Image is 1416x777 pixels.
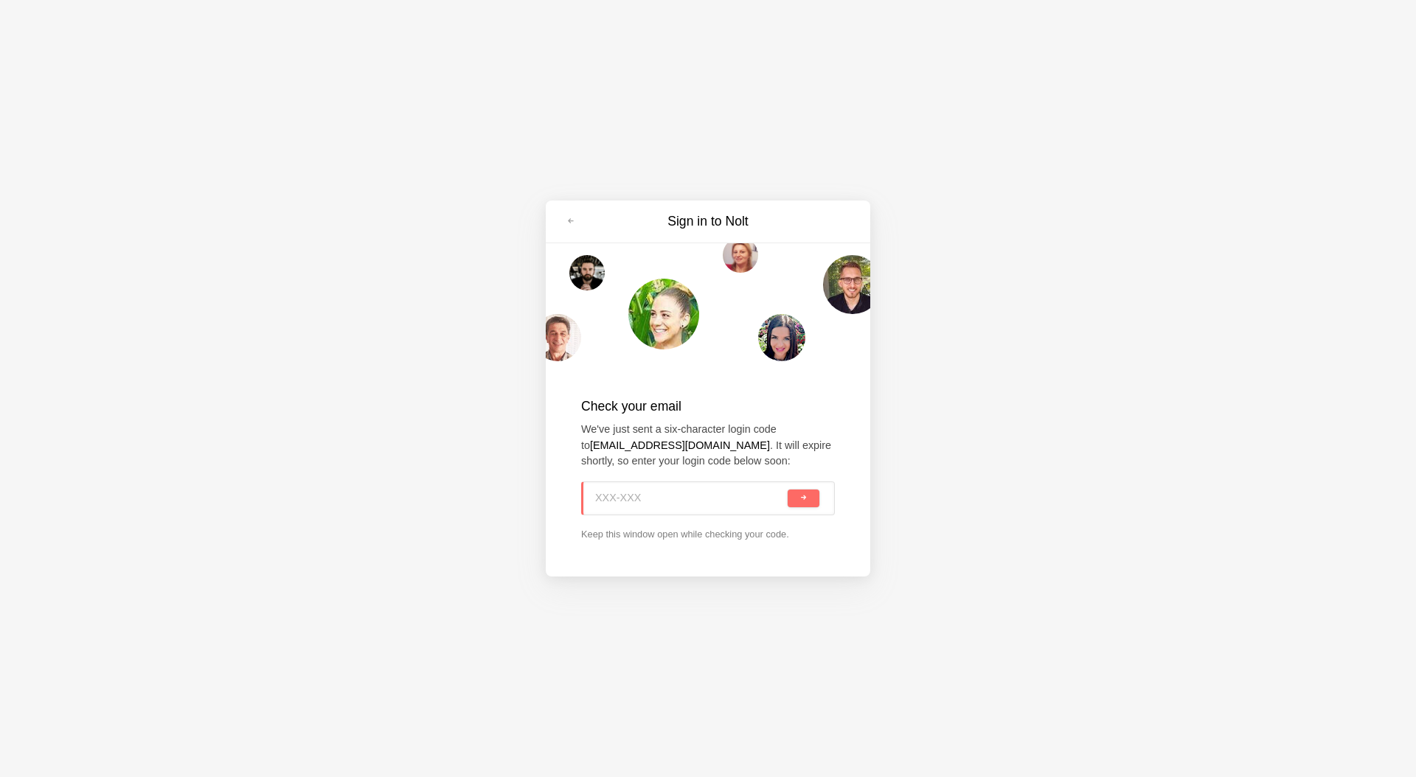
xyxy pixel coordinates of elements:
[590,439,770,451] strong: [EMAIL_ADDRESS][DOMAIN_NAME]
[584,212,832,231] h3: Sign in to Nolt
[581,422,835,470] p: We've just sent a six-character login code to . It will expire shortly, so enter your login code ...
[581,397,835,416] h2: Check your email
[595,482,785,515] input: XXX-XXX
[581,527,835,541] p: Keep this window open while checking your code.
